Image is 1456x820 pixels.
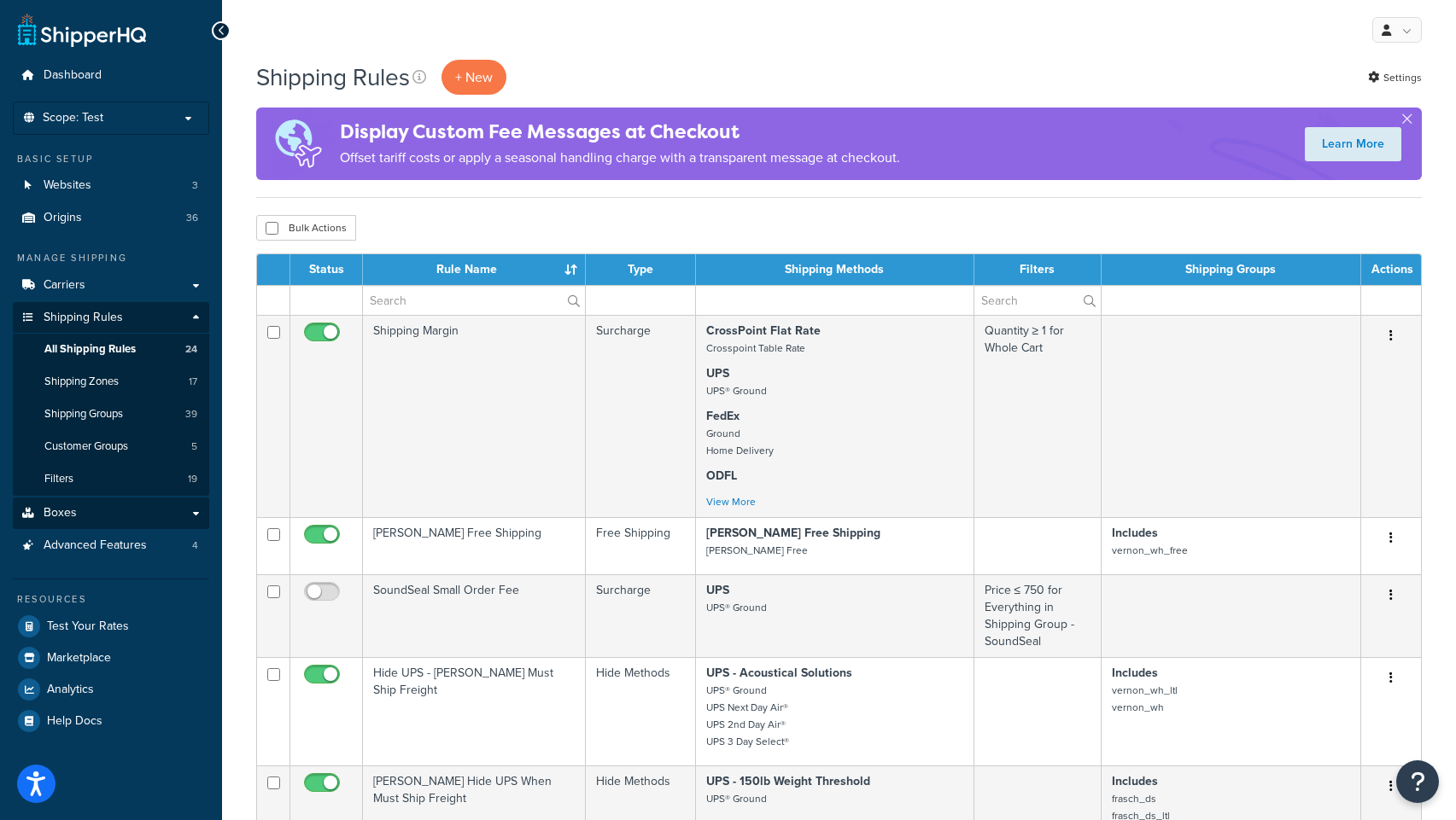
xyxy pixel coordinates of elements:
[44,211,82,225] span: Origins
[13,463,209,495] li: Filters
[706,543,808,558] small: [PERSON_NAME] Free
[13,366,209,398] a: Shipping Zones 17
[340,146,900,170] p: Offset tariff costs or apply a seasonal handling charge with a transparent message at checkout.
[44,439,128,454] span: Customer Groups
[13,152,209,166] div: Basic Setup
[13,366,209,398] li: Shipping Zones
[586,254,696,285] th: Type
[13,530,209,561] a: Advanced Features 4
[44,342,136,357] span: All Shipping Rules
[13,251,209,265] div: Manage Shipping
[191,439,197,454] span: 5
[13,431,209,462] li: Customer Groups
[974,315,1102,517] td: Quantity ≥ 1 for Whole Cart
[586,517,696,574] td: Free Shipping
[706,340,805,356] small: Crosspoint Table Rate
[13,202,209,234] a: Origins 36
[13,398,209,430] a: Shipping Groups 39
[256,61,410,94] h1: Shipping Rules
[47,714,102,729] span: Help Docs
[706,791,767,806] small: UPS® Ground
[1112,524,1158,542] strong: Includes
[13,334,209,365] li: All Shipping Rules
[188,472,197,486] span: 19
[706,683,789,749] small: UPS® Ground UPS Next Day Air® UPS 2nd Day Air® UPS 3 Day Select®
[43,111,103,125] span: Scope: Test
[974,574,1102,657] td: Price ≤ 750 for Everything in Shipping Group - SoundSeal
[363,574,586,657] td: SoundSeal Small Order Fee
[706,467,737,485] strong: ODFL
[185,342,197,357] span: 24
[47,683,94,697] span: Analytics
[186,211,198,225] span: 36
[13,530,209,561] li: Advanced Features
[706,524,880,542] strong: [PERSON_NAME] Free Shipping
[363,657,586,765] td: Hide UPS - [PERSON_NAME] Must Ship Freight
[706,600,767,615] small: UPS® Ground
[44,278,85,293] span: Carriers
[18,13,146,47] a: ShipperHQ Home
[586,315,696,517] td: Surcharge
[44,538,147,553] span: Advanced Features
[1305,127,1401,161] a: Learn More
[706,772,870,790] strong: UPS - 150lb Weight Threshold
[1112,664,1158,682] strong: Includes
[13,398,209,430] li: Shipping Groups
[363,254,586,285] th: Rule Name : activate to sort column ascending
[13,270,209,301] a: Carriers
[340,118,900,146] h4: Display Custom Fee Messages at Checkout
[44,375,119,389] span: Shipping Zones
[13,302,209,497] li: Shipping Rules
[13,611,209,642] a: Test Your Rates
[696,254,974,285] th: Shipping Methods
[363,286,585,315] input: Search
[706,664,852,682] strong: UPS - Acoustical Solutions
[1361,254,1421,285] th: Actions
[1112,683,1178,715] small: vernon_wh_ltl vernon_wh
[13,643,209,673] a: Marketplace
[13,706,209,736] a: Help Docs
[706,322,821,340] strong: CrossPoint Flat Rate
[974,286,1101,315] input: Search
[706,383,767,398] small: UPS® Ground
[13,592,209,607] div: Resources
[706,407,740,425] strong: FedEx
[13,170,209,201] a: Websites 3
[192,538,198,553] span: 4
[1368,66,1422,90] a: Settings
[47,651,111,666] span: Marketplace
[1102,254,1361,285] th: Shipping Groups
[13,302,209,334] a: Shipping Rules
[13,497,209,529] a: Boxes
[256,108,340,180] img: duties-banner-06bc72dcb5fe05cb3f9472aba00be2ae8eb53ab6f0d8bb03d382ba314ac3c341.png
[44,506,77,520] span: Boxes
[441,60,506,95] p: + New
[706,494,756,509] a: View More
[13,60,209,91] a: Dashboard
[1112,772,1158,790] strong: Includes
[290,254,363,285] th: Status
[586,657,696,765] td: Hide Methods
[1396,760,1439,803] button: Open Resource Center
[586,574,696,657] td: Surcharge
[44,311,123,325] span: Shipping Rules
[13,170,209,201] li: Websites
[706,364,729,382] strong: UPS
[974,254,1102,285] th: Filters
[256,215,356,241] button: Bulk Actions
[47,619,129,634] span: Test Your Rates
[13,463,209,495] a: Filters 19
[185,407,197,422] span: 39
[13,674,209,705] a: Analytics
[706,581,729,599] strong: UPS
[192,178,198,193] span: 3
[706,426,774,458] small: Ground Home Delivery
[44,178,91,193] span: Websites
[44,472,73,486] span: Filters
